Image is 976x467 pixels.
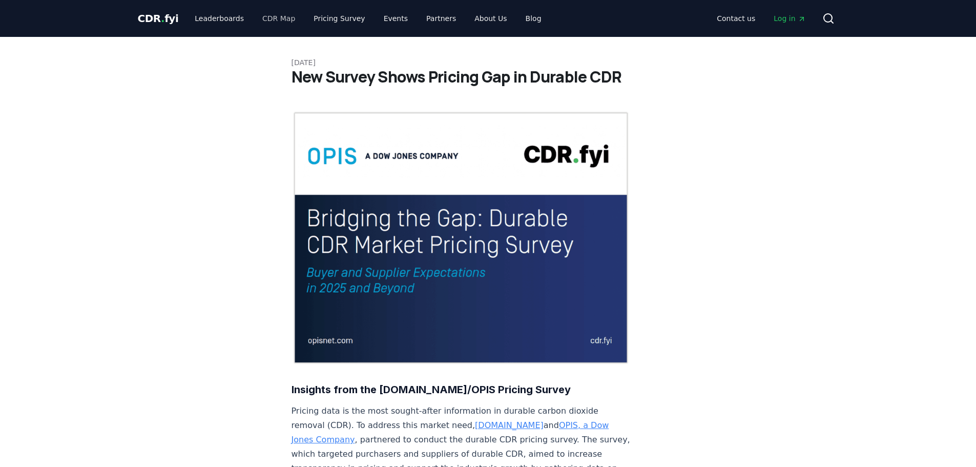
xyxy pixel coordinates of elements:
[475,420,544,430] a: [DOMAIN_NAME]
[376,9,416,28] a: Events
[466,9,515,28] a: About Us
[292,383,571,396] strong: Insights from the [DOMAIN_NAME]/OPIS Pricing Survey
[161,12,164,25] span: .
[517,9,550,28] a: Blog
[186,9,252,28] a: Leaderboards
[292,68,685,86] h1: New Survey Shows Pricing Gap in Durable CDR
[709,9,814,28] nav: Main
[709,9,763,28] a: Contact us
[305,9,373,28] a: Pricing Survey
[254,9,303,28] a: CDR Map
[186,9,549,28] nav: Main
[292,57,685,68] p: [DATE]
[418,9,464,28] a: Partners
[138,11,179,26] a: CDR.fyi
[138,12,179,25] span: CDR fyi
[765,9,814,28] a: Log in
[292,111,631,365] img: blog post image
[774,13,805,24] span: Log in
